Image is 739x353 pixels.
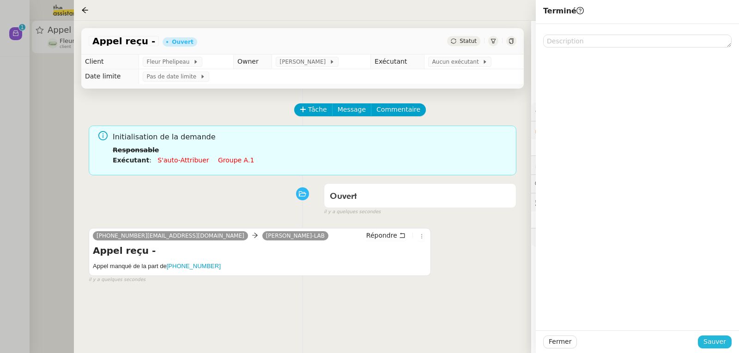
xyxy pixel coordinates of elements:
[535,198,650,206] span: 🕵️
[279,57,329,66] span: [PERSON_NAME]
[172,39,193,45] div: Ouvert
[149,156,151,164] span: :
[531,175,739,193] div: 💬Commentaires
[531,121,739,139] div: 🔐Données client
[218,156,254,164] a: Groupe a.1
[167,263,221,269] a: [PHONE_NUMBER]
[698,335,732,348] button: Sauver
[262,232,328,240] a: [PERSON_NAME]-LAB
[113,146,159,154] b: Responsable
[93,262,427,271] h5: Appel manqué de la part de
[89,276,145,284] span: il y a quelques secondes
[531,193,739,211] div: 🕵️Autres demandes en cours 2
[549,336,571,347] span: Fermer
[543,335,577,348] button: Fermer
[146,72,200,81] span: Pas de date limite
[294,103,333,116] button: Tâche
[703,336,726,347] span: Sauver
[157,156,209,164] a: S'auto-attribuer
[81,69,139,84] td: Date limite
[371,54,424,69] td: Exécutant
[535,161,599,168] span: ⏲️
[308,104,327,115] span: Tâche
[531,156,739,174] div: ⏲️Tâches 0:00
[233,54,272,69] td: Owner
[97,233,244,239] span: [PHONE_NUMBER][EMAIL_ADDRESS][DOMAIN_NAME]
[92,36,155,46] span: Appel reçu -
[146,57,193,66] span: Fleur Phelipeau
[432,57,482,66] span: Aucun exécutant
[113,156,149,164] b: Exécutant
[535,180,594,187] span: 💬
[81,54,139,69] td: Client
[366,231,397,240] span: Répondre
[113,131,509,144] span: Initialisation de la demande
[535,106,583,117] span: ⚙️
[324,208,381,216] span: il y a quelques secondes
[332,103,371,116] button: Message
[460,38,477,44] span: Statut
[531,228,739,246] div: 🧴Autres
[338,104,366,115] span: Message
[376,104,420,115] span: Commentaire
[93,244,427,257] h4: Appel reçu -
[535,233,563,241] span: 🧴
[363,230,409,240] button: Répondre
[531,102,739,120] div: ⚙️Procédures
[543,6,584,15] span: Terminé
[330,192,357,201] span: Ouvert
[535,125,595,136] span: 🔐
[371,103,426,116] button: Commentaire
